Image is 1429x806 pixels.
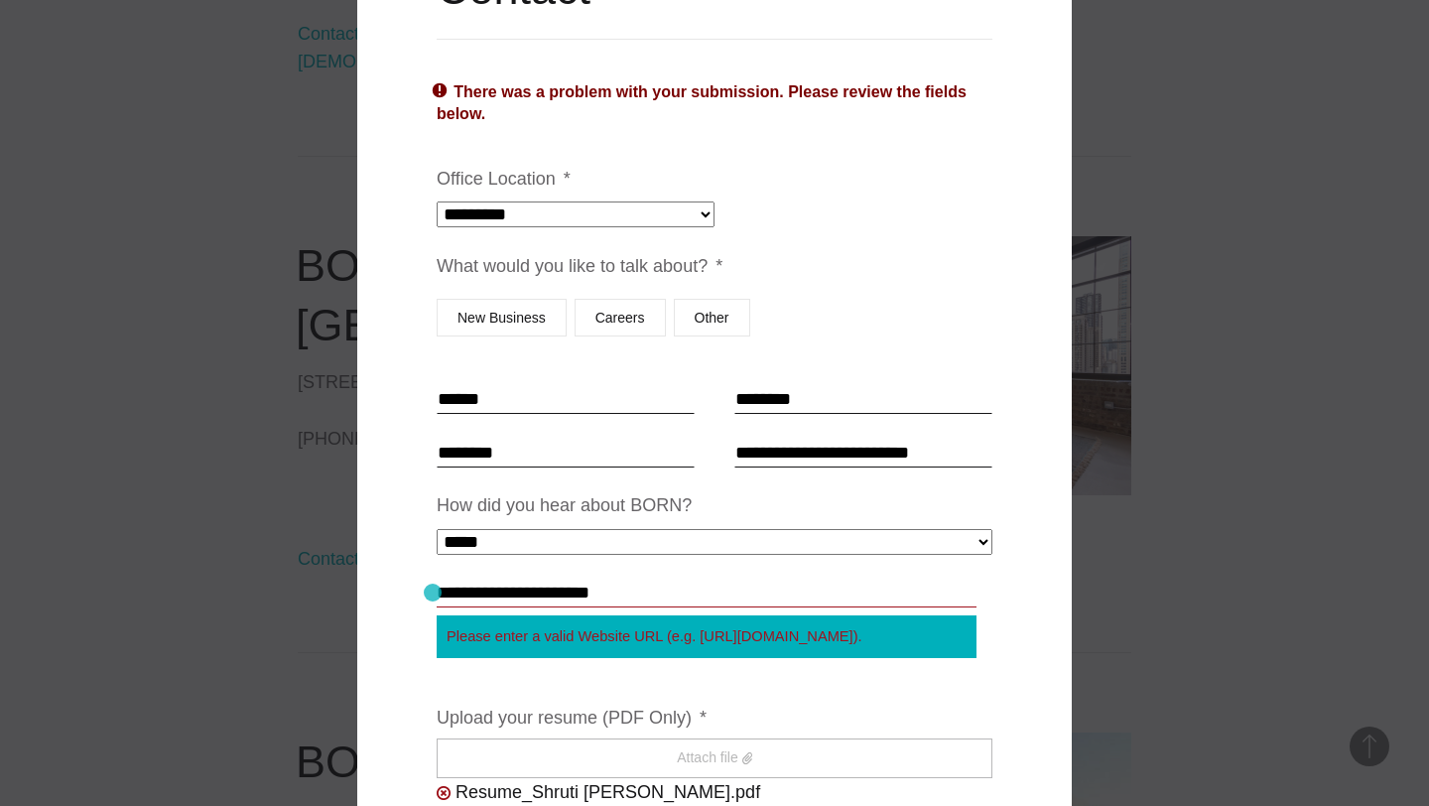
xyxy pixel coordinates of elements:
[437,494,692,517] label: How did you hear about BORN?
[437,739,992,778] label: Attach file
[455,782,760,802] strong: Resume_Shruti [PERSON_NAME].pdf
[437,79,992,124] h2: There was a problem with your submission. Please review the fields below.
[437,786,451,800] img: Delete file
[674,299,750,336] label: Other
[575,299,666,336] label: Careers
[437,707,707,730] label: Upload your resume (PDF Only)
[437,168,571,191] label: Office Location
[437,255,722,278] label: What would you like to talk about?
[437,615,976,658] div: Please enter a valid Website URL (e.g. [URL][DOMAIN_NAME]).
[437,299,567,336] label: New Business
